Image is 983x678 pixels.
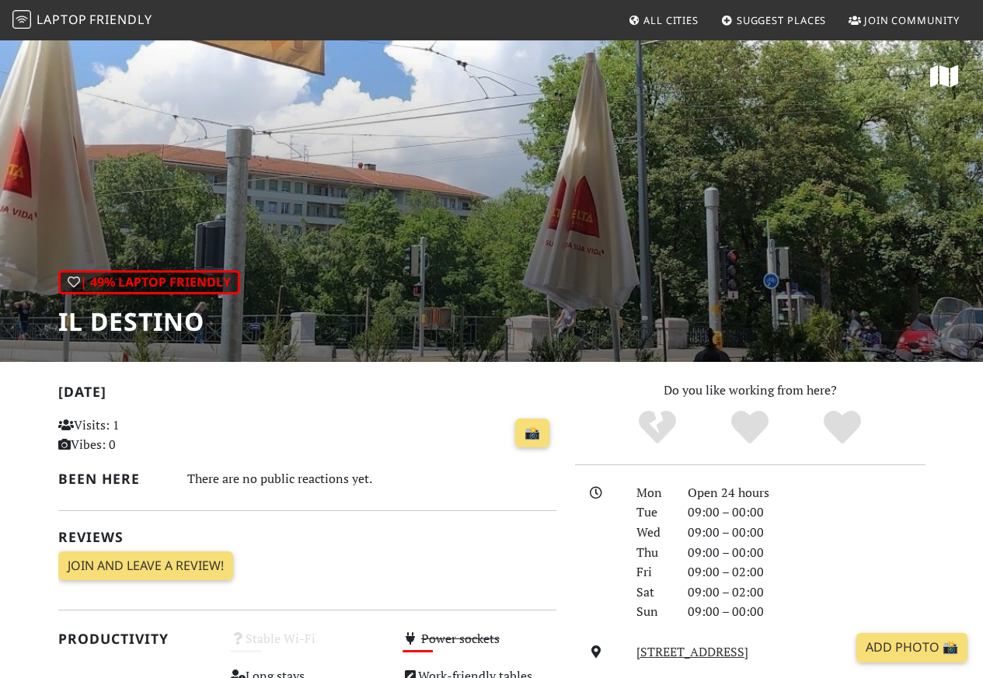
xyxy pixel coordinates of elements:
[89,11,152,28] span: Friendly
[678,562,935,582] div: 09:00 – 02:00
[627,502,678,523] div: Tue
[627,602,678,622] div: Sun
[856,633,967,662] a: Add Photo 📸
[678,582,935,603] div: 09:00 – 02:00
[715,6,833,34] a: Suggest Places
[58,384,556,406] h2: [DATE]
[187,468,556,490] div: There are no public reactions yet.
[678,483,935,503] div: Open 24 hours
[678,502,935,523] div: 09:00 – 00:00
[612,409,704,447] div: No
[58,551,233,581] a: Join and leave a review!
[37,11,87,28] span: Laptop
[58,307,240,336] h1: Il Destino
[704,409,797,447] div: Yes
[643,13,699,27] span: All Cities
[421,630,500,647] s: Power sockets
[58,415,212,455] p: Visits: 1 Vibes: 0
[12,7,152,34] a: LaptopFriendly LaptopFriendly
[627,562,678,582] div: Fri
[842,6,966,34] a: Join Community
[636,643,748,660] a: [STREET_ADDRESS]
[622,6,705,34] a: All Cities
[575,381,925,401] p: Do you like working from here?
[737,13,827,27] span: Suggest Places
[678,602,935,622] div: 09:00 – 00:00
[678,543,935,563] div: 09:00 – 00:00
[627,582,678,603] div: Sat
[796,409,888,447] div: Definitely!
[515,419,549,448] a: 📸
[864,13,960,27] span: Join Community
[58,471,169,487] h2: Been here
[678,523,935,543] div: 09:00 – 00:00
[627,483,678,503] div: Mon
[627,523,678,543] div: Wed
[58,529,556,545] h2: Reviews
[221,628,393,665] div: Stable Wi-Fi
[12,10,31,29] img: LaptopFriendly
[627,543,678,563] div: Thu
[58,631,212,647] h2: Productivity
[58,270,240,295] div: | 49% Laptop Friendly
